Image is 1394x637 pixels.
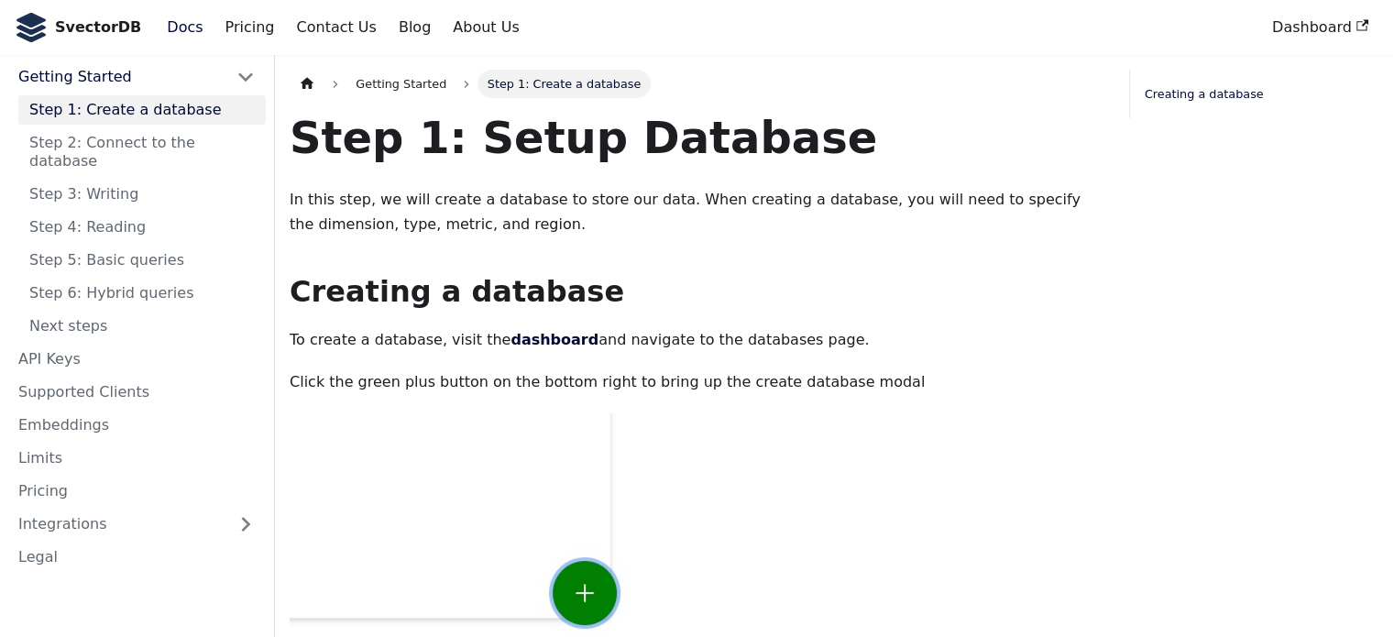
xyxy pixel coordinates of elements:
[290,188,1100,236] p: In this step, we will create a database to store our data. When creating a database, you will nee...
[290,370,1100,394] p: Click the green plus button on the bottom right to bring up the create database modal
[388,12,442,43] a: Blog
[55,16,141,39] b: SvectorDB
[290,70,324,98] a: Home page
[7,378,266,407] a: Supported Clients
[1261,12,1379,43] a: Dashboard
[7,62,225,92] a: Getting Started
[214,12,286,43] a: Pricing
[346,70,456,98] a: Getting Started
[290,328,1100,352] p: To create a database, visit the and navigate to the databases page.
[7,411,266,440] a: Embeddings
[7,444,266,473] a: Limits
[18,213,266,242] a: Step 4: Reading
[15,13,48,42] img: SvectorDB Logo
[7,345,266,374] a: API Keys
[285,12,387,43] a: Contact Us
[18,312,266,341] a: Next steps
[510,331,598,348] a: dashboard
[7,510,266,539] a: Integrations
[156,12,214,43] a: Docs
[356,77,446,91] span: Getting Started
[290,70,1100,98] nav: Breadcrumbs
[225,62,266,92] button: Collapse sidebar category 'Getting Started'
[7,477,266,506] a: Pricing
[18,180,266,209] a: Step 3: Writing
[7,543,266,572] a: Legal
[15,13,141,42] a: SvectorDB LogoSvectorDB
[18,95,266,125] a: Step 1: Create a database
[290,273,1100,310] h2: Creating a database
[442,12,530,43] a: About Us
[477,70,650,98] span: Step 1: Create a database
[1145,84,1372,104] a: Creating a database
[290,110,1100,165] h1: Step 1: Setup Database
[18,128,266,176] a: Step 2: Connect to the database
[18,246,266,275] a: Step 5: Basic queries
[18,279,266,308] a: Step 6: Hybrid queries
